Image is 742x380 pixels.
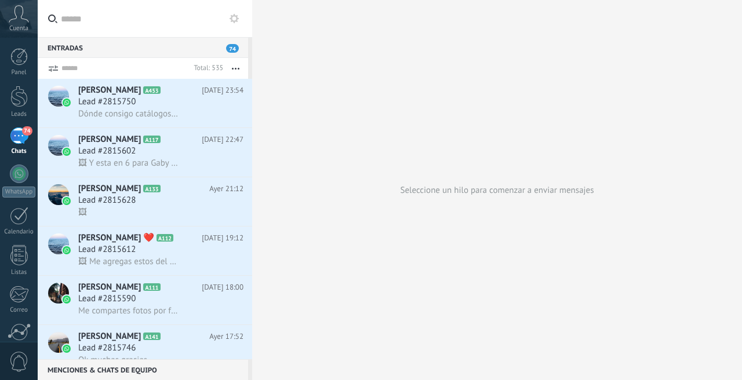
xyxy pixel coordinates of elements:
[78,145,136,157] span: Lead #2815602
[78,85,141,96] span: [PERSON_NAME]
[209,331,243,342] span: Ayer 17:52
[226,44,239,53] span: 74
[78,207,87,218] span: 🖼
[63,148,71,156] img: icon
[143,185,160,192] span: A133
[202,134,243,145] span: [DATE] 22:47
[2,148,36,155] div: Chats
[78,355,147,366] span: Ok muchas gracias
[78,183,141,195] span: [PERSON_NAME]
[22,126,32,136] span: 74
[78,282,141,293] span: [PERSON_NAME]
[143,283,160,291] span: A111
[63,345,71,353] img: icon
[78,108,180,119] span: Dónde consigo catálogos de bolsas
[78,293,136,305] span: Lead #2815590
[2,228,36,236] div: Calendario
[202,232,243,244] span: [DATE] 19:12
[78,244,136,255] span: Lead #2815612
[63,246,71,254] img: icon
[78,342,136,354] span: Lead #2815746
[38,226,252,275] a: avataricon[PERSON_NAME] ❤️A112[DATE] 19:12Lead #2815612🖼 Me agregas estos del 6🥰
[78,195,136,206] span: Lead #2815628
[38,177,252,226] a: avataricon[PERSON_NAME]A133Ayer 21:12Lead #2815628🖼
[189,63,223,74] div: Total: 535
[38,359,248,380] div: Menciones & Chats de equipo
[78,158,180,169] span: 🖼 Y esta en 6 para Gaby de RH
[2,269,36,276] div: Listas
[38,276,252,324] a: avataricon[PERSON_NAME]A111[DATE] 18:00Lead #2815590Me compartes fotos por favor
[78,305,180,316] span: Me compartes fotos por favor
[209,183,243,195] span: Ayer 21:12
[78,232,154,244] span: [PERSON_NAME] ❤️
[78,134,141,145] span: [PERSON_NAME]
[9,25,28,32] span: Cuenta
[38,37,248,58] div: Entradas
[157,234,173,242] span: A112
[78,331,141,342] span: [PERSON_NAME]
[38,325,252,374] a: avataricon[PERSON_NAME]A141Ayer 17:52Lead #2815746Ok muchas gracias
[143,86,160,94] span: A453
[63,197,71,205] img: icon
[2,111,36,118] div: Leads
[2,69,36,76] div: Panel
[38,79,252,127] a: avataricon[PERSON_NAME]A453[DATE] 23:54Lead #2815750Dónde consigo catálogos de bolsas
[63,98,71,107] img: icon
[2,187,35,198] div: WhatsApp
[202,282,243,293] span: [DATE] 18:00
[63,295,71,304] img: icon
[78,96,136,108] span: Lead #2815750
[78,256,180,267] span: 🖼 Me agregas estos del 6🥰
[202,85,243,96] span: [DATE] 23:54
[143,136,160,143] span: A117
[2,306,36,314] div: Correo
[38,128,252,177] a: avataricon[PERSON_NAME]A117[DATE] 22:47Lead #2815602🖼 Y esta en 6 para Gaby de RH
[143,332,160,340] span: A141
